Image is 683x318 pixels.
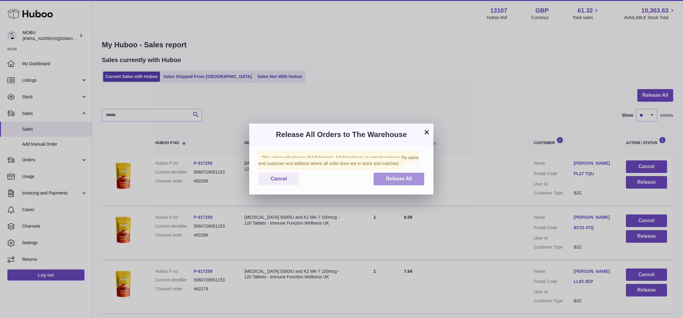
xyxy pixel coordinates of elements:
[258,173,299,185] button: Cancel
[258,152,419,169] span: This action will release all full baskets. A full basket is an order/s going to the same end cust...
[258,130,424,139] h3: Release All Orders to The Warehouse
[374,173,424,185] button: Release All
[423,128,430,136] button: ×
[271,176,287,181] span: Cancel
[386,176,412,181] span: Release All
